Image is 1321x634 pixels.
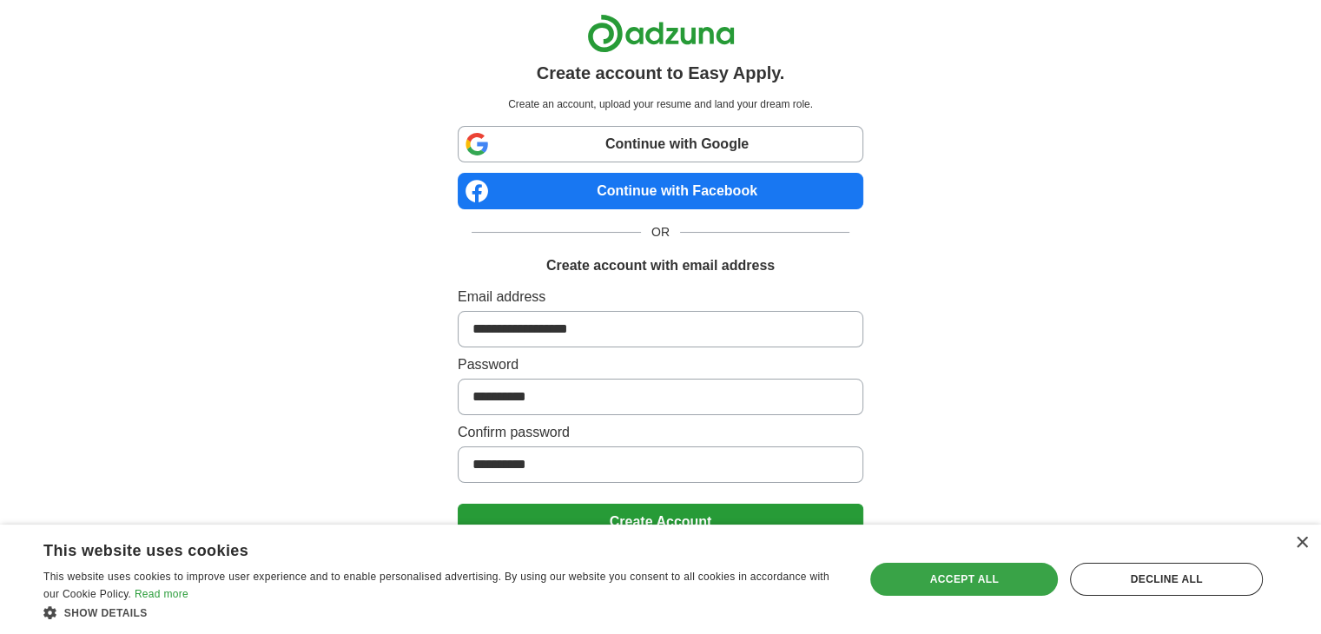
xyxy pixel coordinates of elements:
[537,60,785,86] h1: Create account to Easy Apply.
[458,422,863,443] label: Confirm password
[546,255,775,276] h1: Create account with email address
[64,607,148,619] span: Show details
[43,604,840,621] div: Show details
[1070,563,1263,596] div: Decline all
[461,96,860,112] p: Create an account, upload your resume and land your dream role.
[1295,537,1308,550] div: Close
[43,535,796,561] div: This website uses cookies
[458,287,863,307] label: Email address
[43,571,829,600] span: This website uses cookies to improve user experience and to enable personalised advertising. By u...
[458,354,863,375] label: Password
[458,504,863,540] button: Create Account
[870,563,1058,596] div: Accept all
[458,126,863,162] a: Continue with Google
[135,588,188,600] a: Read more, opens a new window
[458,173,863,209] a: Continue with Facebook
[641,223,680,241] span: OR
[587,14,735,53] img: Adzuna logo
